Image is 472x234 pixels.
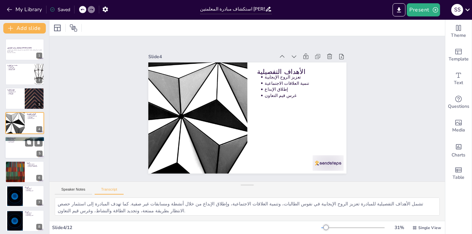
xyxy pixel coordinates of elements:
div: 8 [36,224,42,230]
p: تعزيز روح المشاركة [26,215,42,216]
p: الألعاب والأنشطة [9,69,32,70]
p: هدف المبادرة [7,89,23,91]
button: Present [407,3,440,16]
span: Theme [451,32,466,39]
div: https://cdn.sendsteps.com/images/logo/sendsteps_logo_white.pnghttps://cdn.sendsteps.com/images/lo... [5,136,44,159]
div: https://cdn.sendsteps.com/images/logo/sendsteps_logo_white.pnghttps://cdn.sendsteps.com/images/lo... [5,63,44,85]
div: 8 [5,210,44,232]
div: Get real-time input from your audience [445,91,472,114]
p: الأنشطة الذهنية [8,141,43,143]
p: أنشطة ترفيهية [26,188,42,189]
div: 3 [36,102,42,107]
p: الألعاب الحركية [8,139,43,140]
p: تنوع الأنشطة [9,92,23,94]
p: الأهداف التفصيلية [27,113,42,115]
p: الأهداف التفصيلية [281,105,314,183]
span: Questions [448,103,469,110]
div: 2 [36,77,42,83]
p: غرس قيم التعاون [28,118,42,119]
div: Layout [52,23,63,33]
span: Single View [418,225,441,230]
div: Add text boxes [445,67,472,91]
div: 6 [36,175,42,181]
p: تعزيز الروح الإيجابية [28,114,42,116]
div: Slide 4 / 12 [52,224,321,231]
div: https://cdn.sendsteps.com/images/logo/sendsteps_logo_white.pnghttps://cdn.sendsteps.com/images/lo... [5,161,44,183]
p: إطلاق الإبداع [28,117,42,118]
p: بيئة تعليمية ملهمة [9,68,32,69]
button: Add slide [3,23,46,34]
p: الرسالة [25,211,42,213]
span: Template [449,56,469,63]
p: إطلاق الإبداع [268,118,296,188]
p: تعزيز الروح الإيجابية [9,91,23,92]
div: 5 [37,151,43,156]
p: توجيه الطاقات نحو الإبداع [28,166,42,167]
button: S S [451,3,463,16]
p: غرس قيم التعاون [262,120,290,190]
div: https://cdn.sendsteps.com/images/logo/sendsteps_logo_white.pnghttps://cdn.sendsteps.com/images/lo... [5,88,44,109]
div: Add ready made slides [445,43,472,67]
div: 7 [36,199,42,205]
p: Generated with [URL] [7,52,42,53]
div: S S [451,4,463,16]
div: 31 % [391,224,407,231]
button: Transcript [95,187,124,195]
span: Position [70,24,77,32]
p: تنمية العلاقات الاجتماعية [274,116,302,186]
p: تنمية القدرات [26,189,42,190]
div: Saved [50,7,70,13]
button: Delete Slide [35,138,43,146]
p: تعزيز الروح الإيجابية [280,114,308,184]
div: Add charts and graphs [445,138,472,162]
button: Duplicate Slide [25,138,33,146]
p: الأنشطة الرياضية [8,140,43,141]
p: أنشطة ترفيهية [26,212,42,214]
div: Change the overall theme [445,20,472,43]
span: Table [453,174,464,181]
div: https://cdn.sendsteps.com/images/logo/sendsteps_logo_white.pnghttps://cdn.sendsteps.com/images/lo... [5,112,44,134]
div: Add a table [445,162,472,185]
button: Export to PowerPoint [393,3,405,16]
p: الرسالة [25,186,42,188]
div: 7 [5,185,44,207]
p: توازن بين التعليم والمتعة [28,165,42,166]
p: خلق ميدان ممتع [9,90,23,91]
p: تنمية القدرات [26,214,42,215]
p: تعزيز التعليم [9,65,32,67]
p: تطوير المهارات [9,67,32,68]
div: https://cdn.sendsteps.com/images/logo/sendsteps_logo_white.pnghttps://cdn.sendsteps.com/images/lo... [5,39,44,60]
button: My Library [5,4,45,15]
span: Media [452,127,465,134]
span: Text [454,79,463,86]
p: تهدف هذه العرض إلى استكشاف مبادرة المعلمتين [PERSON_NAME]، والتعرف على تأثيرهما في التعليم والمجتمع. [7,50,42,52]
p: تعزيز روح المشاركة [26,190,42,192]
strong: استكشاف مبادرة المعلمتين [PERSON_NAME] [7,47,32,49]
button: Speaker Notes [55,187,92,195]
p: تطوير الذات [9,94,23,95]
p: تنمية العلاقات الاجتماعية [28,116,42,117]
input: Insert title [200,4,265,14]
textarea: تشمل الأهداف التفصيلية للمبادرة تعزيز الروح الإيجابية في نفوس الطالبات، وتنمية العلاقات الاجتماعي... [55,198,440,216]
div: 1 [36,53,42,59]
p: الأنشطة المنفذة [7,137,43,139]
p: مقدمة عن المبادرة [7,64,33,66]
p: الرؤية [27,162,42,164]
span: Charts [452,152,465,159]
p: بيئة نابضة بالحيوية [28,163,42,165]
div: 4 [36,126,42,132]
div: Add images, graphics, shapes or video [445,114,472,138]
